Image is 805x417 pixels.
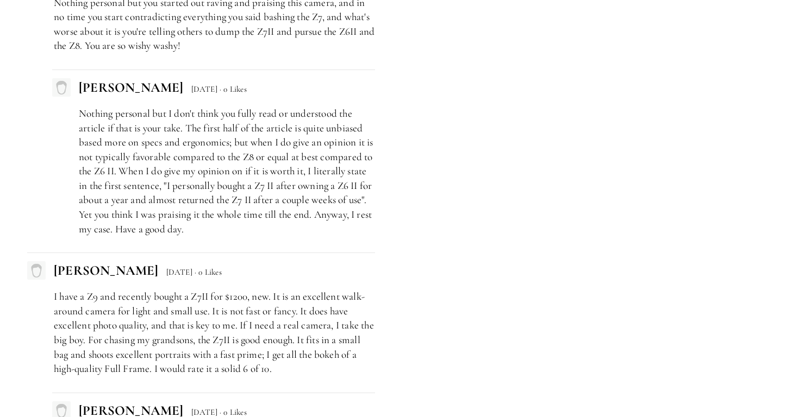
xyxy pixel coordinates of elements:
p: I have a Z9 and recently bought a Z7II for $1200, new. It is an excellent walk-around camera for ... [54,289,375,376]
span: [DATE] [191,84,217,94]
span: [PERSON_NAME] [79,79,183,96]
span: [PERSON_NAME] [54,262,158,279]
span: · 0 Likes [220,84,247,94]
span: · 0 Likes [220,407,247,417]
span: [DATE] [166,267,192,277]
span: [DATE] [191,407,217,417]
p: Nothing personal but I don't think you fully read or understood the article if that is your take.... [79,106,375,236]
span: · 0 Likes [195,267,222,277]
